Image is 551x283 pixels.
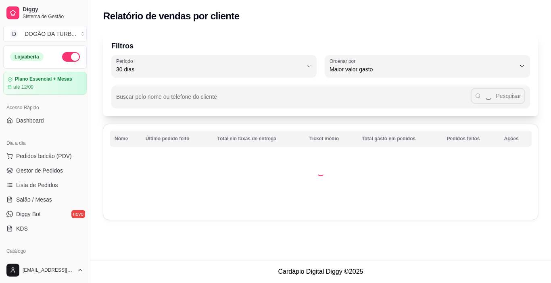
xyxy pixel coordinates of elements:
label: Ordenar por [330,58,358,65]
button: Alterar Status [62,52,80,62]
span: Diggy [23,6,83,13]
button: Pedidos balcão (PDV) [3,150,87,162]
a: Dashboard [3,114,87,127]
div: Acesso Rápido [3,101,87,114]
span: Lista de Pedidos [16,181,58,189]
label: Período [116,58,136,65]
span: Sistema de Gestão [23,13,83,20]
a: Gestor de Pedidos [3,164,87,177]
button: Select a team [3,26,87,42]
article: Plano Essencial + Mesas [15,76,72,82]
span: Maior valor gasto [330,65,516,73]
a: Diggy Botnovo [3,208,87,221]
h2: Relatório de vendas por cliente [103,10,240,23]
div: DOGÃO DA TURB ... [25,30,76,38]
div: Dia a dia [3,137,87,150]
div: Catálogo [3,245,87,258]
span: Gestor de Pedidos [16,166,63,175]
div: Loja aberta [10,52,44,61]
a: DiggySistema de Gestão [3,3,87,23]
p: Filtros [111,40,530,52]
a: Salão / Mesas [3,193,87,206]
span: Salão / Mesas [16,196,52,204]
input: Buscar pelo nome ou telefone do cliente [116,96,471,104]
span: Dashboard [16,117,44,125]
button: [EMAIL_ADDRESS][DOMAIN_NAME] [3,260,87,280]
footer: Cardápio Digital Diggy © 2025 [90,260,551,283]
article: até 12/09 [13,84,33,90]
a: Lista de Pedidos [3,179,87,191]
span: KDS [16,225,28,233]
span: Pedidos balcão (PDV) [16,152,72,160]
span: Diggy Bot [16,210,41,218]
div: Loading [317,168,325,176]
span: D [10,30,18,38]
span: 30 dias [116,65,302,73]
span: [EMAIL_ADDRESS][DOMAIN_NAME] [23,267,74,273]
button: Ordenar porMaior valor gasto [325,55,530,77]
a: KDS [3,222,87,235]
a: Plano Essencial + Mesasaté 12/09 [3,72,87,95]
button: Período30 dias [111,55,317,77]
